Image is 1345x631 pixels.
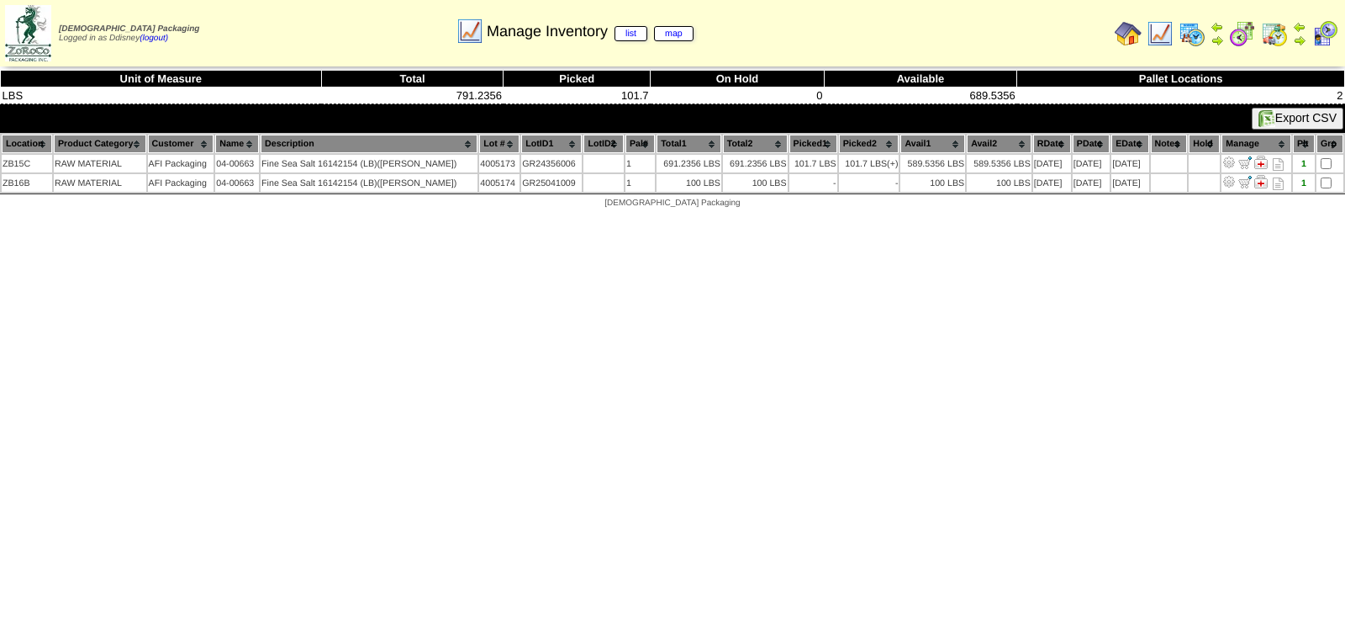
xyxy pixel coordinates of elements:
th: Avail2 [967,135,1031,153]
th: Total2 [723,135,788,153]
td: 101.7 LBS [789,155,837,172]
img: calendarinout.gif [1261,20,1288,47]
a: (logout) [140,34,168,43]
a: list [614,26,647,41]
img: arrowright.gif [1210,34,1224,47]
th: PDate [1073,135,1110,153]
td: 100 LBS [657,174,721,192]
img: calendarblend.gif [1229,20,1256,47]
th: Description [261,135,477,153]
td: 4005173 [479,155,520,172]
th: Product Category [54,135,146,153]
img: Adjust [1222,175,1236,188]
td: 589.5356 LBS [967,155,1031,172]
td: 04-00663 [215,155,259,172]
td: 4005174 [479,174,520,192]
td: 04-00663 [215,174,259,192]
th: Picked1 [789,135,837,153]
td: GR24356006 [521,155,582,172]
img: calendarcustomer.gif [1311,20,1338,47]
img: Manage Hold [1254,156,1268,169]
td: RAW MATERIAL [54,155,146,172]
img: arrowleft.gif [1210,20,1224,34]
td: Fine Sea Salt 16142154 (LB)([PERSON_NAME]) [261,174,477,192]
td: RAW MATERIAL [54,174,146,192]
th: Total1 [657,135,721,153]
span: [DEMOGRAPHIC_DATA] Packaging [604,199,740,208]
th: Name [215,135,259,153]
th: Customer [148,135,214,153]
img: Move [1238,156,1252,169]
th: Notes [1151,135,1188,153]
th: Manage [1221,135,1291,153]
td: LBS [1,87,322,104]
th: Location [2,135,52,153]
span: Logged in as Ddisney [59,24,199,43]
td: 2 [1017,87,1345,104]
td: 1 [625,155,655,172]
img: excel.gif [1258,110,1275,127]
th: Available [824,71,1016,87]
th: Pal# [625,135,655,153]
span: [DEMOGRAPHIC_DATA] Packaging [59,24,199,34]
td: 101.7 [504,87,651,104]
td: [DATE] [1033,155,1071,172]
th: Grp [1316,135,1343,153]
th: Avail1 [900,135,965,153]
th: LotID2 [583,135,624,153]
td: 691.2356 LBS [657,155,721,172]
td: 101.7 LBS [839,155,899,172]
td: [DATE] [1033,174,1071,192]
th: RDate [1033,135,1071,153]
i: Note [1273,178,1284,190]
span: Manage Inventory [487,23,694,40]
th: Pallet Locations [1017,71,1345,87]
img: arrowleft.gif [1293,20,1306,34]
td: GR25041009 [521,174,582,192]
th: Picked2 [839,135,899,153]
img: line_graph.gif [1147,20,1174,47]
button: Export CSV [1252,108,1343,130]
div: 1 [1294,159,1314,169]
img: Move [1238,175,1252,188]
img: zoroco-logo-small.webp [5,5,51,61]
td: 100 LBS [900,174,965,192]
th: Total [321,71,504,87]
td: [DATE] [1073,174,1110,192]
a: map [654,26,694,41]
th: LotID1 [521,135,582,153]
td: 100 LBS [723,174,788,192]
th: Plt [1293,135,1315,153]
td: 791.2356 [321,87,504,104]
td: 691.2356 LBS [723,155,788,172]
td: 1 [625,174,655,192]
img: arrowright.gif [1293,34,1306,47]
th: Lot # [479,135,520,153]
td: 100 LBS [967,174,1031,192]
td: [DATE] [1111,155,1148,172]
td: [DATE] [1111,174,1148,192]
td: 0 [651,87,825,104]
th: On Hold [651,71,825,87]
td: ZB15C [2,155,52,172]
img: calendarprod.gif [1179,20,1205,47]
td: 589.5356 LBS [900,155,965,172]
div: (+) [887,159,898,169]
i: Note [1273,158,1284,171]
td: - [839,174,899,192]
div: 1 [1294,178,1314,188]
td: ZB16B [2,174,52,192]
td: - [789,174,837,192]
img: line_graph.gif [456,18,483,45]
td: [DATE] [1073,155,1110,172]
th: Hold [1189,135,1220,153]
img: Manage Hold [1254,175,1268,188]
td: AFI Packaging [148,155,214,172]
th: Picked [504,71,651,87]
td: AFI Packaging [148,174,214,192]
img: home.gif [1115,20,1142,47]
td: 689.5356 [824,87,1016,104]
th: EDate [1111,135,1148,153]
td: Fine Sea Salt 16142154 (LB)([PERSON_NAME]) [261,155,477,172]
img: Adjust [1222,156,1236,169]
